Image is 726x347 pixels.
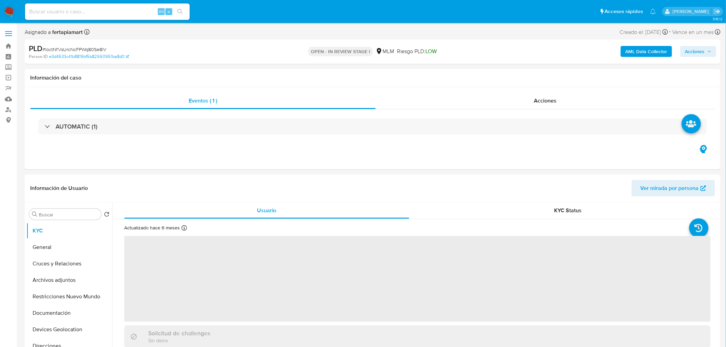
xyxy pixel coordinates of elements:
[672,8,711,15] p: fernando.ftapiamartinez@mercadolibre.com.mx
[168,8,170,15] span: s
[124,225,180,231] p: Actualizado hace 6 meses
[30,185,88,192] h1: Información de Usuario
[26,321,112,338] button: Devices Geolocation
[641,180,699,196] span: Ver mirada por persona
[49,53,129,60] a: e3d4533c41b8819bf5b82650951ba8d0
[39,212,98,218] input: Buscar
[257,206,277,214] span: Usuario
[173,7,187,16] button: search-icon
[26,255,112,272] button: Cruces y Relaciones
[26,305,112,321] button: Documentación
[26,223,112,239] button: KYC
[672,28,714,36] span: Vence en un mes
[425,47,437,55] span: LOW
[29,53,48,60] b: Person ID
[397,48,437,55] span: Riesgo PLD:
[26,239,112,255] button: General
[669,27,671,37] span: -
[32,212,37,217] button: Buscar
[104,212,109,219] button: Volver al orden por defecto
[159,8,164,15] span: Alt
[680,46,716,57] button: Acciones
[621,46,672,57] button: AML Data Collector
[25,28,83,36] span: Asignado a
[605,8,643,15] span: Accesos rápidos
[38,119,707,134] div: AUTOMATIC (1)
[26,272,112,288] button: Archivos adjuntos
[30,74,715,81] h1: Información del caso
[620,27,668,37] div: Creado el: [DATE]
[29,43,43,54] b: PLD
[554,206,582,214] span: KYC Status
[308,47,373,56] p: OPEN - IN REVIEW STAGE I
[51,28,83,36] b: fertapiamart
[685,46,705,57] span: Acciones
[124,236,711,322] span: ‌
[56,123,97,130] h3: AUTOMATIC (1)
[148,330,210,337] h3: Solicitud de challenges
[26,288,112,305] button: Restricciones Nuevo Mundo
[25,7,190,16] input: Buscar usuario o caso...
[714,8,721,15] a: Salir
[189,97,217,105] span: Eventos ( 1 )
[625,46,667,57] b: AML Data Collector
[148,337,210,344] p: Sin datos
[534,97,557,105] span: Acciones
[650,9,656,14] a: Notificaciones
[376,48,394,55] div: MLM
[632,180,715,196] button: Ver mirada por persona
[43,46,106,53] span: # IoctNfVsUrcNcFPWq80Se8lV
